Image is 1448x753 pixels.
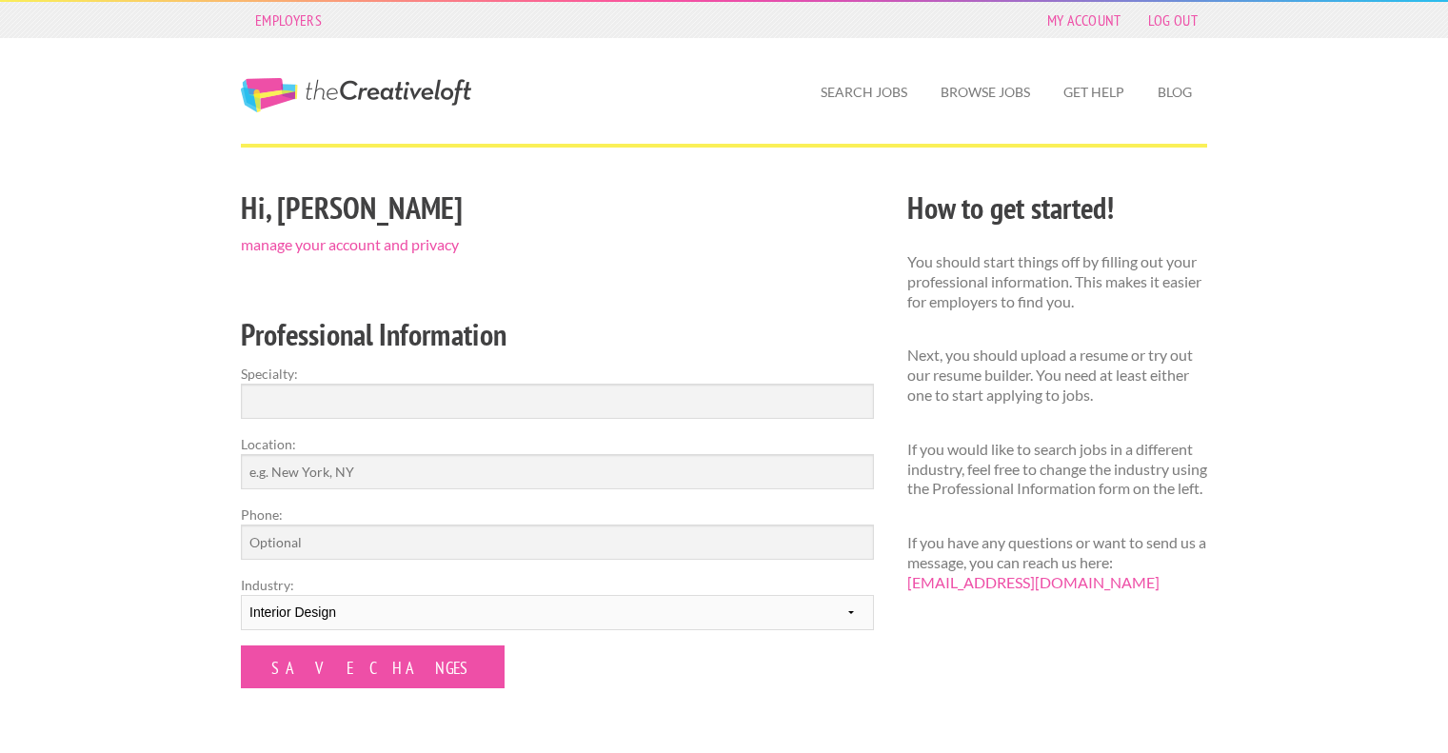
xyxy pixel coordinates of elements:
[907,252,1207,311] p: You should start things off by filling out your professional information. This makes it easier fo...
[246,7,331,33] a: Employers
[241,575,874,595] label: Industry:
[907,533,1207,592] p: If you have any questions or want to send us a message, you can reach us here:
[241,78,471,112] a: The Creative Loft
[907,573,1160,591] a: [EMAIL_ADDRESS][DOMAIN_NAME]
[925,70,1045,114] a: Browse Jobs
[241,235,459,253] a: manage your account and privacy
[241,525,874,560] input: Optional
[907,440,1207,499] p: If you would like to search jobs in a different industry, feel free to change the industry using ...
[241,434,874,454] label: Location:
[241,645,505,688] input: Save Changes
[241,364,874,384] label: Specialty:
[1038,7,1131,33] a: My Account
[1048,70,1140,114] a: Get Help
[907,187,1207,229] h2: How to get started!
[805,70,922,114] a: Search Jobs
[241,505,874,525] label: Phone:
[907,346,1207,405] p: Next, you should upload a resume or try out our resume builder. You need at least either one to s...
[1139,7,1207,33] a: Log Out
[1142,70,1207,114] a: Blog
[241,187,874,229] h2: Hi, [PERSON_NAME]
[241,313,874,356] h2: Professional Information
[241,454,874,489] input: e.g. New York, NY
